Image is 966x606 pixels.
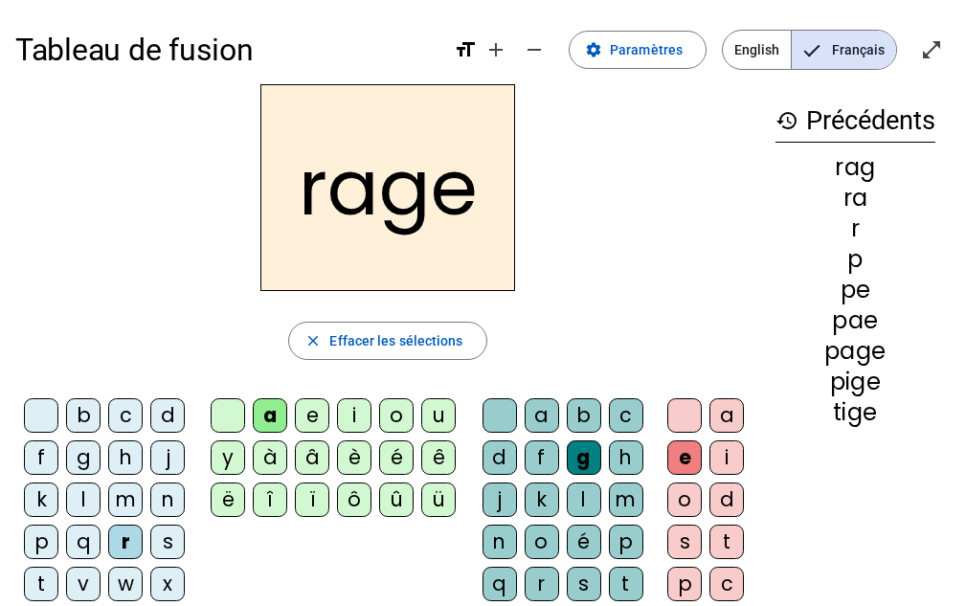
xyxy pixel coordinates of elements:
div: o [667,483,702,517]
div: a [525,398,559,433]
div: ü [421,483,456,517]
div: â [295,440,329,475]
div: d [150,398,185,433]
h2: rage [260,84,515,291]
div: c [609,398,643,433]
div: e [667,440,702,475]
div: page [775,340,935,363]
div: x [150,567,185,601]
div: û [379,483,414,517]
div: pe [775,279,935,302]
mat-icon: open_in_full [920,38,943,61]
span: Français [792,31,896,69]
div: i [337,398,371,433]
div: î [253,483,287,517]
div: q [483,567,517,601]
div: ê [421,440,456,475]
div: ô [337,483,371,517]
div: n [150,483,185,517]
div: é [567,525,601,559]
div: d [709,483,744,517]
div: t [709,525,744,559]
div: r [775,217,935,240]
div: l [567,483,601,517]
mat-icon: add [484,38,507,61]
h1: Tableau de fusion [15,19,438,80]
div: v [66,567,101,601]
div: h [108,440,143,475]
mat-icon: format_size [454,38,477,61]
div: k [24,483,58,517]
mat-icon: close [304,332,322,349]
div: d [483,440,517,475]
div: u [421,398,456,433]
div: c [108,398,143,433]
div: ë [211,483,245,517]
div: j [150,440,185,475]
button: Augmenter la taille de la police [477,31,515,69]
div: p [609,525,643,559]
mat-icon: remove [523,38,546,61]
div: p [24,525,58,559]
h3: Précédents [775,100,935,143]
div: o [379,398,414,433]
div: ra [775,187,935,210]
div: j [483,483,517,517]
div: c [709,567,744,601]
div: é [379,440,414,475]
div: i [709,440,744,475]
div: o [525,525,559,559]
div: è [337,440,371,475]
div: pige [775,370,935,393]
mat-icon: settings [585,41,602,58]
div: m [609,483,643,517]
div: p [775,248,935,271]
div: e [295,398,329,433]
div: n [483,525,517,559]
button: Paramètres [569,31,707,69]
div: t [609,567,643,601]
div: ï [295,483,329,517]
button: Diminuer la taille de la police [515,31,553,69]
div: l [66,483,101,517]
mat-button-toggle-group: Language selection [722,30,897,70]
div: w [108,567,143,601]
div: b [567,398,601,433]
div: b [66,398,101,433]
div: s [667,525,702,559]
div: a [709,398,744,433]
div: f [525,440,559,475]
div: k [525,483,559,517]
div: g [66,440,101,475]
span: Paramètres [610,38,683,61]
div: t [24,567,58,601]
div: a [253,398,287,433]
div: p [667,567,702,601]
div: q [66,525,101,559]
div: f [24,440,58,475]
div: s [150,525,185,559]
div: r [525,567,559,601]
div: rag [775,156,935,179]
button: Effacer les sélections [288,322,486,360]
span: English [723,31,791,69]
div: y [211,440,245,475]
div: r [108,525,143,559]
div: h [609,440,643,475]
button: Entrer en plein écran [912,31,951,69]
div: tige [775,401,935,424]
div: m [108,483,143,517]
div: à [253,440,287,475]
span: Effacer les sélections [329,329,462,352]
div: pae [775,309,935,332]
mat-icon: history [775,109,798,132]
div: s [567,567,601,601]
div: g [567,440,601,475]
